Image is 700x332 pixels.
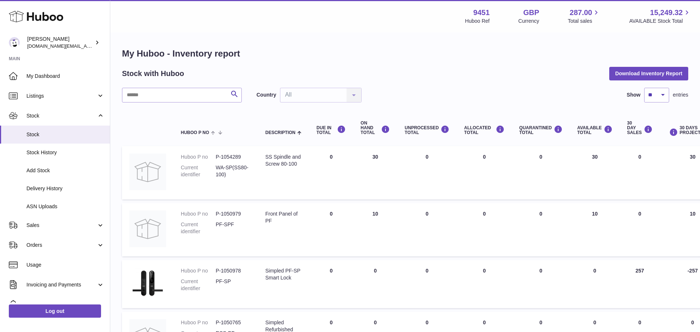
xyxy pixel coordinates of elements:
img: product image [129,154,166,190]
span: entries [673,91,688,98]
span: Cases [26,301,104,308]
div: Currency [518,18,539,25]
span: My Dashboard [26,73,104,80]
dt: Huboo P no [181,210,216,217]
span: Total sales [568,18,600,25]
label: Show [627,91,640,98]
strong: 9451 [473,8,490,18]
label: Country [256,91,276,98]
td: 0 [570,260,620,308]
div: 30 DAY SALES [627,121,653,136]
div: QUARANTINED Total [519,125,563,135]
td: 30 [570,146,620,199]
td: 0 [397,146,457,199]
td: 0 [457,146,512,199]
td: 0 [457,203,512,256]
dd: PF-SP [216,278,251,292]
td: 30 [353,146,397,199]
div: [PERSON_NAME] [27,36,93,50]
td: 0 [620,203,660,256]
td: 10 [353,203,397,256]
td: 0 [620,146,660,199]
td: 0 [397,260,457,308]
span: 0 [539,211,542,217]
dd: PF-SPF [216,221,251,235]
span: Sales [26,222,97,229]
span: 0 [539,154,542,160]
span: Orders [26,242,97,249]
dd: P-1054289 [216,154,251,160]
span: Invoicing and Payments [26,281,97,288]
button: Download Inventory Report [609,67,688,80]
h2: Stock with Huboo [122,69,184,79]
dd: WA-SP(SS80-100) [216,164,251,178]
span: ASN Uploads [26,203,104,210]
div: DUE IN TOTAL [316,125,346,135]
dt: Current identifier [181,164,216,178]
td: 10 [570,203,620,256]
span: Add Stock [26,167,104,174]
span: [DOMAIN_NAME][EMAIL_ADDRESS][DOMAIN_NAME] [27,43,146,49]
dt: Current identifier [181,278,216,292]
div: AVAILABLE Total [577,125,613,135]
div: Simpled PF-SP Smart Lock [265,267,302,281]
span: Description [265,130,295,135]
dt: Huboo P no [181,154,216,160]
dt: Huboo P no [181,267,216,274]
dd: P-1050765 [216,319,251,326]
dd: P-1050978 [216,267,251,274]
strong: GBP [523,8,539,18]
div: ALLOCATED Total [464,125,505,135]
span: Huboo P no [181,130,209,135]
span: Listings [26,93,97,100]
td: 0 [397,203,457,256]
img: product image [129,267,166,299]
img: product image [129,210,166,247]
dd: P-1050979 [216,210,251,217]
td: 257 [620,260,660,308]
span: Stock [26,112,97,119]
span: 287.00 [570,8,592,18]
div: SS Spindle and Screw 80-100 [265,154,302,167]
span: 15,249.32 [650,8,683,18]
td: 0 [353,260,397,308]
td: 0 [309,146,353,199]
span: 0 [539,320,542,325]
span: AVAILABLE Stock Total [629,18,691,25]
td: 0 [309,203,353,256]
span: Usage [26,261,104,268]
div: ON HAND Total [360,121,390,136]
td: 0 [457,260,512,308]
img: amir.ch@gmail.com [9,37,20,48]
span: Stock History [26,149,104,156]
div: Huboo Ref [465,18,490,25]
h1: My Huboo - Inventory report [122,48,688,59]
a: 15,249.32 AVAILABLE Stock Total [629,8,691,25]
span: Stock [26,131,104,138]
div: Front Panel of PF [265,210,302,224]
span: 0 [539,268,542,274]
dt: Huboo P no [181,319,216,326]
span: Delivery History [26,185,104,192]
a: 287.00 Total sales [568,8,600,25]
a: Log out [9,304,101,318]
div: UNPROCESSED Total [405,125,449,135]
dt: Current identifier [181,221,216,235]
td: 0 [309,260,353,308]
